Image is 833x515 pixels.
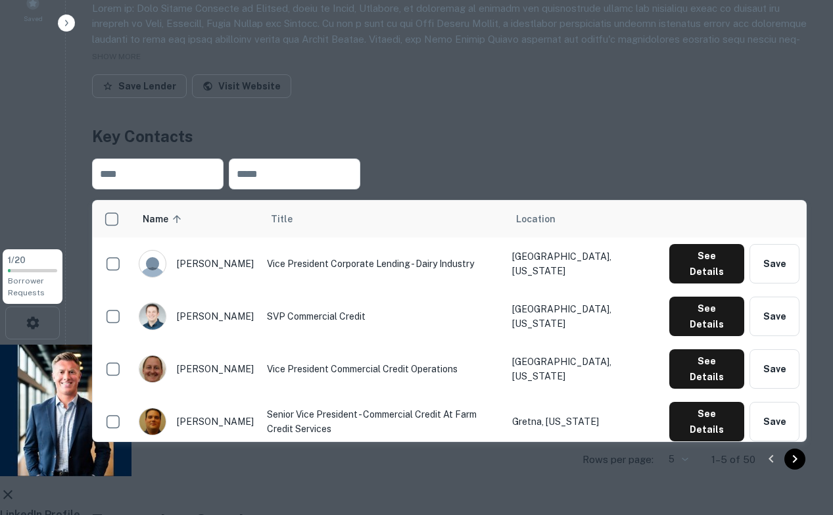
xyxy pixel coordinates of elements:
[139,408,254,435] div: [PERSON_NAME]
[260,343,506,395] td: Vice President Commercial Credit Operations
[506,290,663,343] td: [GEOGRAPHIC_DATA], [US_STATE]
[143,211,185,227] span: Name
[506,237,663,290] td: [GEOGRAPHIC_DATA], [US_STATE]
[750,297,799,336] button: Save
[583,452,654,468] p: Rows per page:
[260,290,506,343] td: SVP Commercial Credit
[139,303,166,330] img: 1516702571752
[669,402,744,441] button: See Details
[767,410,833,473] iframe: Chat Widget
[669,244,744,283] button: See Details
[659,450,690,469] div: 5
[669,297,744,336] button: See Details
[750,402,799,441] button: Save
[260,237,506,290] td: Vice President Corporate Lending - Dairy Industry
[139,356,166,382] img: 1517364691843
[139,355,254,383] div: [PERSON_NAME]
[750,244,799,283] button: Save
[271,211,310,227] span: Title
[93,201,806,441] div: scrollable content
[24,13,43,24] span: Saved
[506,343,663,395] td: [GEOGRAPHIC_DATA], [US_STATE]
[669,349,744,389] button: See Details
[8,255,26,265] span: 1 / 20
[139,303,254,330] div: [PERSON_NAME]
[139,251,166,277] img: 9c8pery4andzj6ohjkjp54ma2
[506,395,663,448] td: Gretna, [US_STATE]
[750,349,799,389] button: Save
[139,250,254,278] div: [PERSON_NAME]
[92,74,187,98] button: Save Lender
[139,408,166,435] img: 1516542979766
[711,452,755,468] p: 1–5 of 50
[192,74,291,98] a: Visit Website
[260,395,506,448] td: Senior Vice President - Commercial Credit at Farm Credit Services
[516,211,556,227] span: Location
[92,52,141,61] span: SHOW MORE
[8,276,45,297] span: Borrower Requests
[92,124,807,148] h4: Key Contacts
[92,1,807,140] p: Lorem ip: Dolo Sitame Consecte ad Elitsed, doeiu te Incid, Utlabore, et doloremag al enimadm ven ...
